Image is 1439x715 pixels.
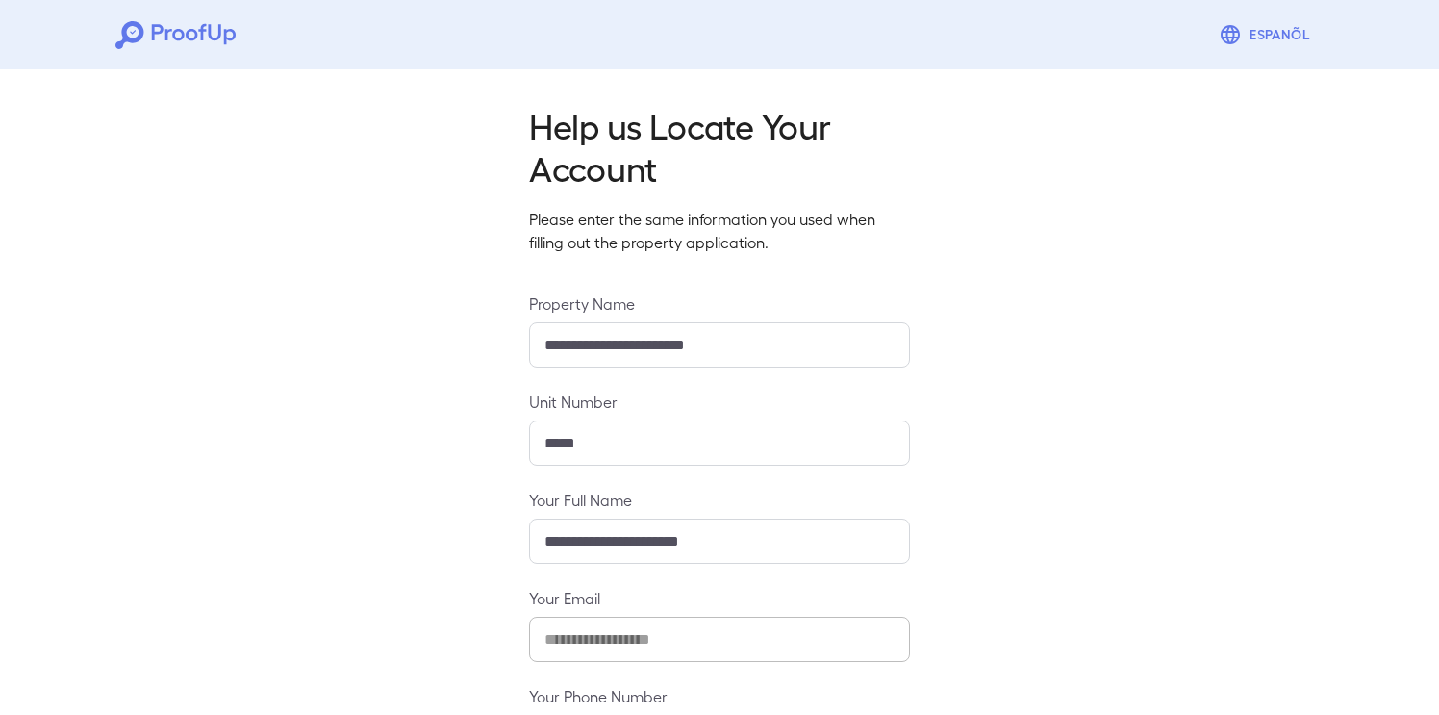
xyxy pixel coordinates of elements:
label: Unit Number [529,391,910,413]
h2: Help us Locate Your Account [529,104,910,189]
label: Property Name [529,293,910,315]
label: Your Full Name [529,489,910,511]
label: Your Email [529,587,910,609]
p: Please enter the same information you used when filling out the property application. [529,208,910,254]
button: Espanõl [1211,15,1324,54]
label: Your Phone Number [529,685,910,707]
